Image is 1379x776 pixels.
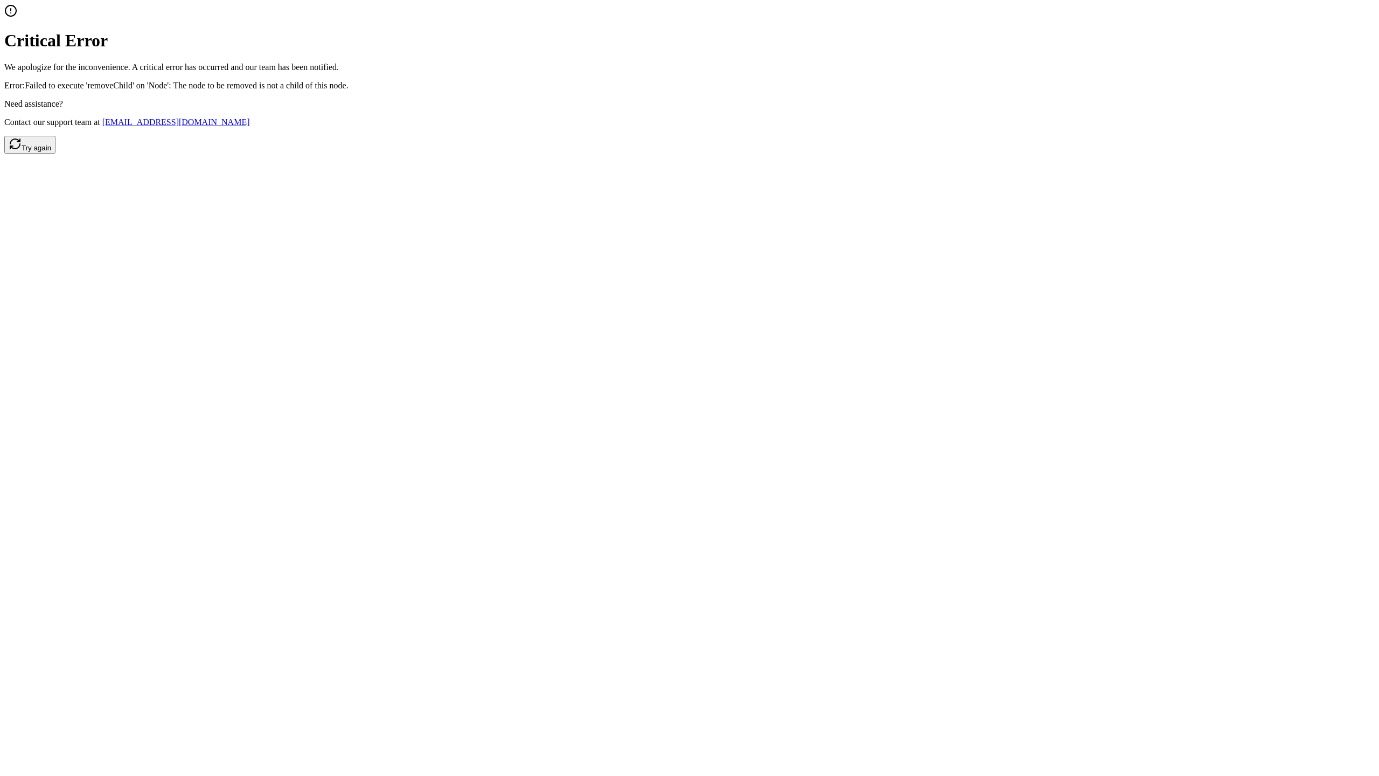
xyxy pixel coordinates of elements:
p: We apologize for the inconvenience. A critical error has occurred and our team has been notified. [4,63,1375,72]
button: Try again [4,136,55,154]
a: [EMAIL_ADDRESS][DOMAIN_NAME] [102,117,250,127]
p: Need assistance? [4,99,1375,109]
h1: Critical Error [4,31,1375,51]
p: Contact our support team at [4,117,1375,127]
p: Error: Failed to execute 'removeChild' on 'Node': The node to be removed is not a child of this n... [4,81,1375,91]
